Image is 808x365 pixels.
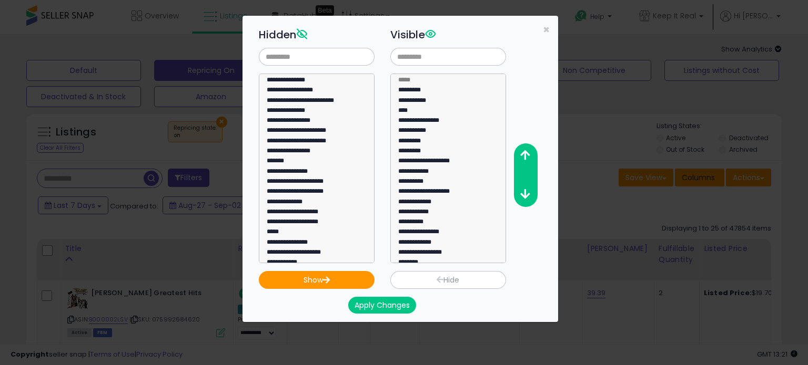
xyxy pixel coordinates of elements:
button: Show [259,271,375,289]
span: × [543,22,550,37]
h3: Hidden [259,27,375,43]
button: Hide [390,271,506,289]
button: Apply Changes [348,297,416,314]
h3: Visible [390,27,506,43]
